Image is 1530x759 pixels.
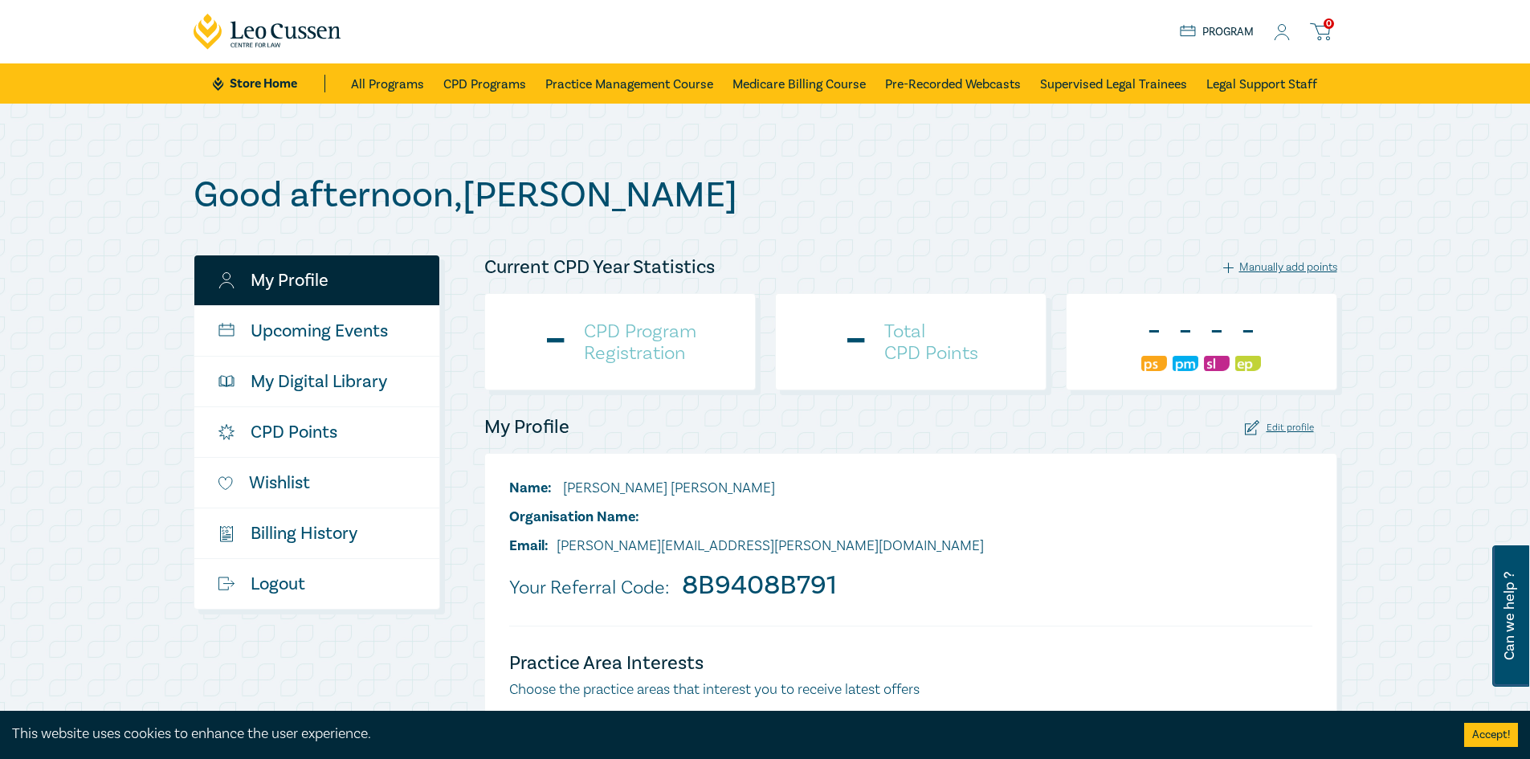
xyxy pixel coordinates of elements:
strong: 8B9408B791 [682,568,837,602]
span: Email: [509,537,549,555]
a: My Profile [194,255,439,305]
a: All Programs [351,63,424,104]
h4: My Profile [484,414,569,440]
a: Pre-Recorded Webcasts [885,63,1021,104]
div: - [843,321,868,363]
span: Name: [509,479,552,497]
div: - [543,321,568,363]
a: CPD Points [194,407,439,457]
p: Choose the practice areas that interest you to receive latest offers [509,679,1312,700]
a: Upcoming Events [194,306,439,356]
div: Edit profile [1245,420,1314,435]
div: - [1204,311,1230,353]
h4: Current CPD Year Statistics [484,255,715,280]
div: - [1141,311,1167,353]
a: Supervised Legal Trainees [1040,63,1187,104]
a: Logout [194,559,439,609]
h4: Practice Area Interests [509,651,1312,676]
tspan: $ [222,528,225,536]
li: [PERSON_NAME] [PERSON_NAME] [509,478,984,499]
img: Professional Skills [1141,356,1167,371]
span: 0 [1324,18,1334,29]
button: Accept cookies [1464,723,1518,747]
div: Manually add points [1223,260,1337,275]
img: Ethics & Professional Responsibility [1235,356,1261,371]
a: Legal Support Staff [1206,63,1317,104]
a: Medicare Billing Course [732,63,866,104]
a: CPD Programs [443,63,526,104]
img: Substantive Law [1204,356,1230,371]
a: Store Home [213,75,324,92]
div: This website uses cookies to enhance the user experience. [12,724,1440,745]
span: Your Referral Code: [509,575,669,600]
img: Practice Management & Business Skills [1173,356,1198,371]
a: Program [1180,23,1255,41]
span: Can we help ? [1502,555,1517,677]
li: [PERSON_NAME][EMAIL_ADDRESS][PERSON_NAME][DOMAIN_NAME] [509,536,984,557]
h4: Total CPD Points [884,320,978,364]
span: Organisation Name: [509,508,639,526]
div: - [1235,311,1261,353]
a: Practice Management Course [545,63,713,104]
a: My Digital Library [194,357,439,406]
h1: Good afternoon , [PERSON_NAME] [194,174,1337,216]
div: - [1173,311,1198,353]
a: Wishlist [194,458,439,508]
h4: CPD Program Registration [584,320,696,364]
a: $Billing History [194,508,439,558]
